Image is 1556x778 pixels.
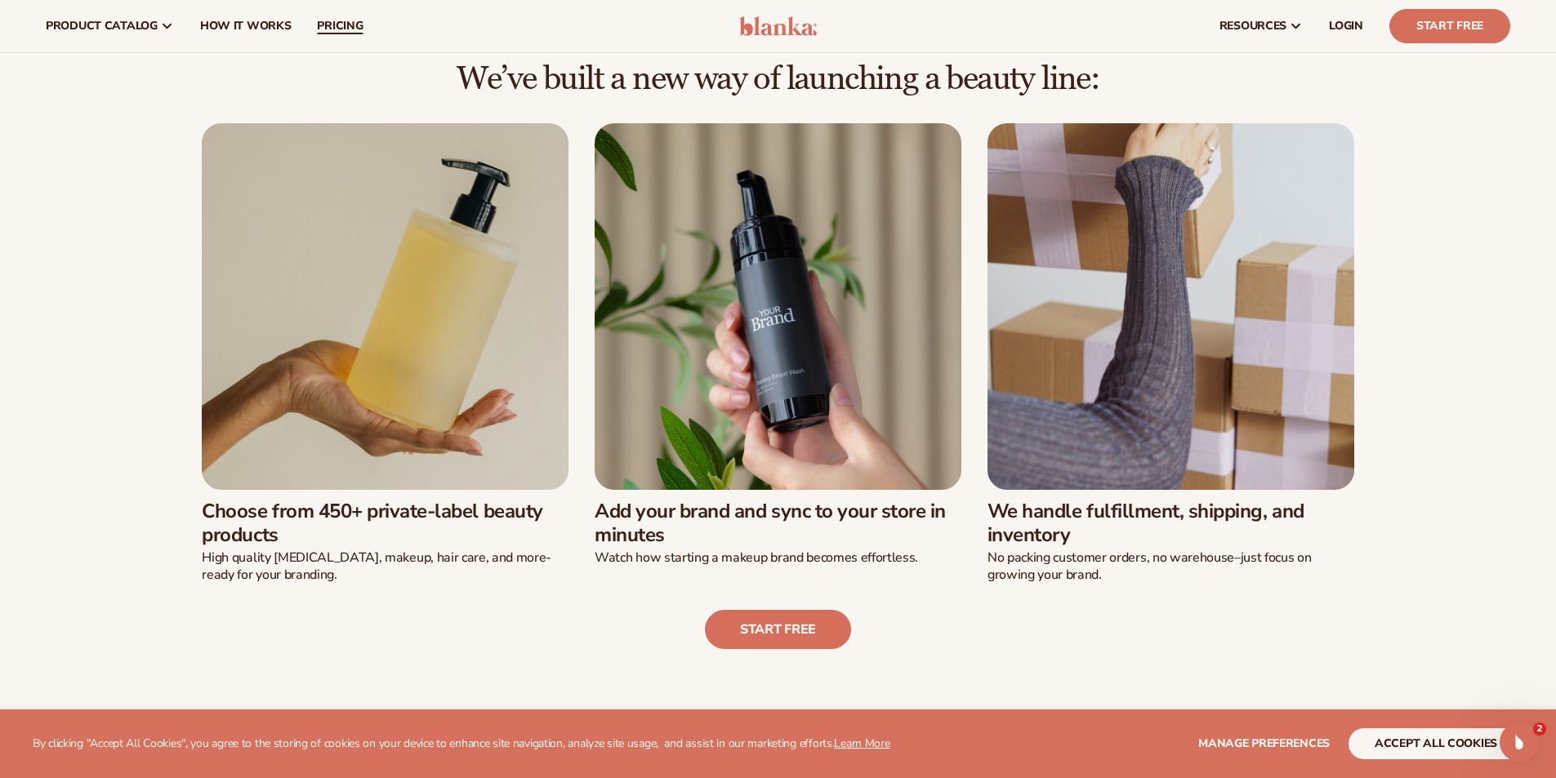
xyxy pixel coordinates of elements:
[202,549,568,584] p: High quality [MEDICAL_DATA], makeup, hair care, and more-ready for your branding.
[202,500,568,547] h3: Choose from 450+ private-label beauty products
[1389,9,1510,43] a: Start Free
[1219,20,1286,33] span: resources
[33,737,890,751] p: By clicking "Accept All Cookies", you agree to the storing of cookies on your device to enhance s...
[1349,728,1523,759] button: accept all cookies
[1198,728,1330,759] button: Manage preferences
[988,123,1354,490] img: Female moving shipping boxes.
[1500,722,1539,762] iframe: Intercom live chat
[46,61,1510,97] h2: We’ve built a new way of launching a beauty line:
[1533,722,1546,736] span: 2
[988,549,1354,584] p: No packing customer orders, no warehouse–just focus on growing your brand.
[595,500,961,547] h3: Add your brand and sync to your store in minutes
[834,736,889,751] a: Learn More
[595,123,961,490] img: Male hand holding beard wash.
[739,16,817,36] img: logo
[1198,736,1330,751] span: Manage preferences
[317,20,363,33] span: pricing
[705,610,851,649] a: Start free
[595,549,961,567] p: Watch how starting a makeup brand becomes effortless.
[1329,20,1363,33] span: LOGIN
[202,123,568,490] img: Female hand holding soap bottle.
[200,20,292,33] span: How It Works
[46,20,158,33] span: product catalog
[988,500,1354,547] h3: We handle fulfillment, shipping, and inventory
